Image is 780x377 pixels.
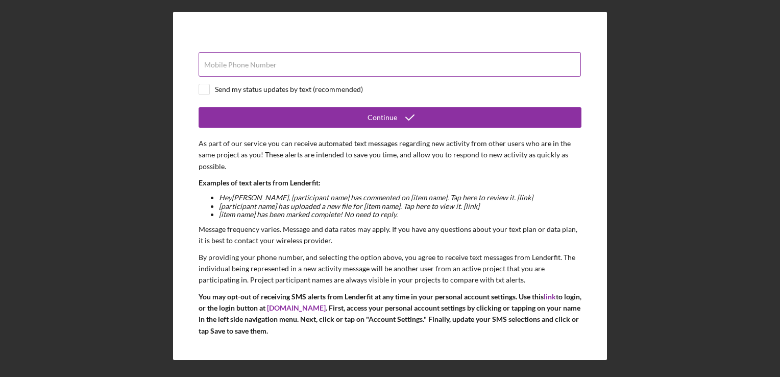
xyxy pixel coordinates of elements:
[219,210,581,219] li: [item name] has been marked complete! No need to reply.
[219,194,581,202] li: Hey [PERSON_NAME] , [participant name] has commented on [item name]. Tap here to review it. [link]
[199,107,581,128] button: Continue
[368,107,397,128] div: Continue
[215,85,363,93] div: Send my status updates by text (recommended)
[544,292,556,301] a: link
[199,224,581,247] p: Message frequency varies. Message and data rates may apply. If you have any questions about your ...
[204,61,277,69] label: Mobile Phone Number
[199,291,581,337] p: You may opt-out of receiving SMS alerts from Lenderfit at any time in your personal account setti...
[199,252,581,286] p: By providing your phone number, and selecting the option above, you agree to receive text message...
[267,303,326,312] a: [DOMAIN_NAME]
[199,177,581,188] p: Examples of text alerts from Lenderfit:
[199,138,581,172] p: As part of our service you can receive automated text messages regarding new activity from other ...
[219,202,581,210] li: [participant name] has uploaded a new file for [item name]. Tap here to view it. [link]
